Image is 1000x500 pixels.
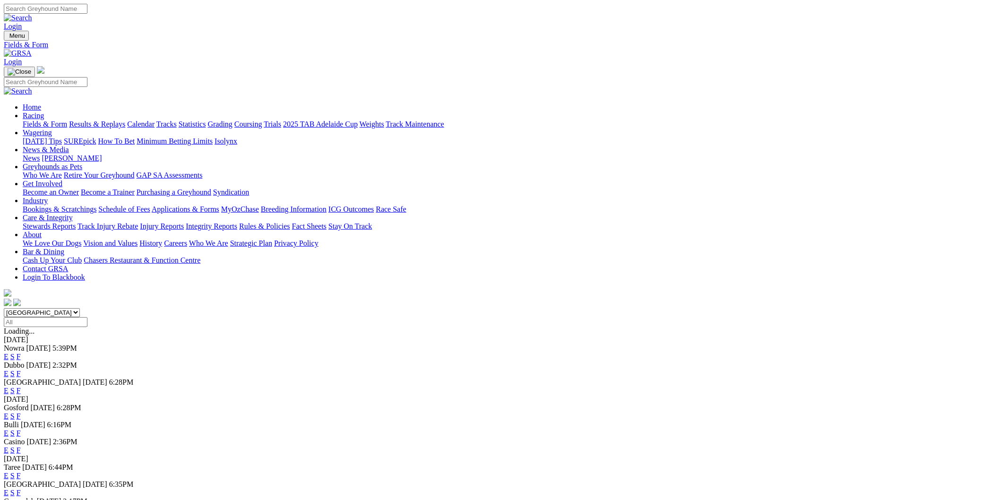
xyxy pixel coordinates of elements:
span: 2:32PM [52,361,77,369]
a: Login [4,22,22,30]
img: twitter.svg [13,299,21,306]
div: News & Media [23,154,996,163]
a: F [17,353,21,361]
div: Bar & Dining [23,256,996,265]
a: Statistics [179,120,206,128]
a: S [10,412,15,420]
a: Retire Your Greyhound [64,171,135,179]
a: F [17,472,21,480]
a: Stay On Track [328,222,372,230]
div: Wagering [23,137,996,146]
a: E [4,446,9,454]
a: S [10,429,15,437]
a: Strategic Plan [230,239,272,247]
a: Fact Sheets [292,222,327,230]
a: Become a Trainer [81,188,135,196]
span: [GEOGRAPHIC_DATA] [4,378,81,386]
a: ICG Outcomes [328,205,374,213]
a: Careers [164,239,187,247]
span: [DATE] [26,438,51,446]
a: E [4,353,9,361]
a: Login To Blackbook [23,273,85,281]
a: F [17,412,21,420]
a: Integrity Reports [186,222,237,230]
div: Get Involved [23,188,996,197]
a: Wagering [23,129,52,137]
div: About [23,239,996,248]
span: Loading... [4,327,34,335]
div: Industry [23,205,996,214]
a: S [10,446,15,454]
a: Become an Owner [23,188,79,196]
a: Bookings & Scratchings [23,205,96,213]
a: History [139,239,162,247]
a: Racing [23,112,44,120]
a: Grading [208,120,233,128]
span: 6:44PM [49,463,73,471]
a: Syndication [213,188,249,196]
div: Racing [23,120,996,129]
img: logo-grsa-white.png [37,66,44,74]
a: Applications & Forms [152,205,219,213]
a: Vision and Values [83,239,138,247]
span: [GEOGRAPHIC_DATA] [4,480,81,488]
div: [DATE] [4,455,996,463]
a: Home [23,103,41,111]
a: Minimum Betting Limits [137,137,213,145]
a: About [23,231,42,239]
a: Cash Up Your Club [23,256,82,264]
a: Race Safe [376,205,406,213]
img: Search [4,14,32,22]
a: Rules & Policies [239,222,290,230]
a: Get Involved [23,180,62,188]
span: [DATE] [26,361,51,369]
a: S [10,387,15,395]
span: Casino [4,438,25,446]
div: Greyhounds as Pets [23,171,996,180]
a: News [23,154,40,162]
a: Breeding Information [261,205,327,213]
a: Who We Are [23,171,62,179]
a: Coursing [234,120,262,128]
span: Taree [4,463,20,471]
a: Injury Reports [140,222,184,230]
a: Industry [23,197,48,205]
button: Toggle navigation [4,67,35,77]
a: Login [4,58,22,66]
a: E [4,429,9,437]
a: S [10,353,15,361]
a: Isolynx [215,137,237,145]
img: Search [4,87,32,95]
span: [DATE] [26,344,51,352]
a: Track Injury Rebate [78,222,138,230]
img: GRSA [4,49,32,58]
div: Fields & Form [4,41,996,49]
a: Stewards Reports [23,222,76,230]
a: Trials [264,120,281,128]
a: F [17,387,21,395]
a: [DATE] Tips [23,137,62,145]
a: F [17,370,21,378]
a: E [4,472,9,480]
a: SUREpick [64,137,96,145]
a: Contact GRSA [23,265,68,273]
a: Results & Replays [69,120,125,128]
span: 6:28PM [109,378,134,386]
a: E [4,387,9,395]
a: Greyhounds as Pets [23,163,82,171]
a: F [17,429,21,437]
a: E [4,370,9,378]
span: [DATE] [83,480,107,488]
input: Search [4,4,87,14]
a: Track Maintenance [386,120,444,128]
input: Select date [4,317,87,327]
a: Fields & Form [23,120,67,128]
img: facebook.svg [4,299,11,306]
a: S [10,370,15,378]
button: Toggle navigation [4,31,29,41]
span: [DATE] [83,378,107,386]
a: News & Media [23,146,69,154]
div: [DATE] [4,336,996,344]
a: Bar & Dining [23,248,64,256]
a: [PERSON_NAME] [42,154,102,162]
